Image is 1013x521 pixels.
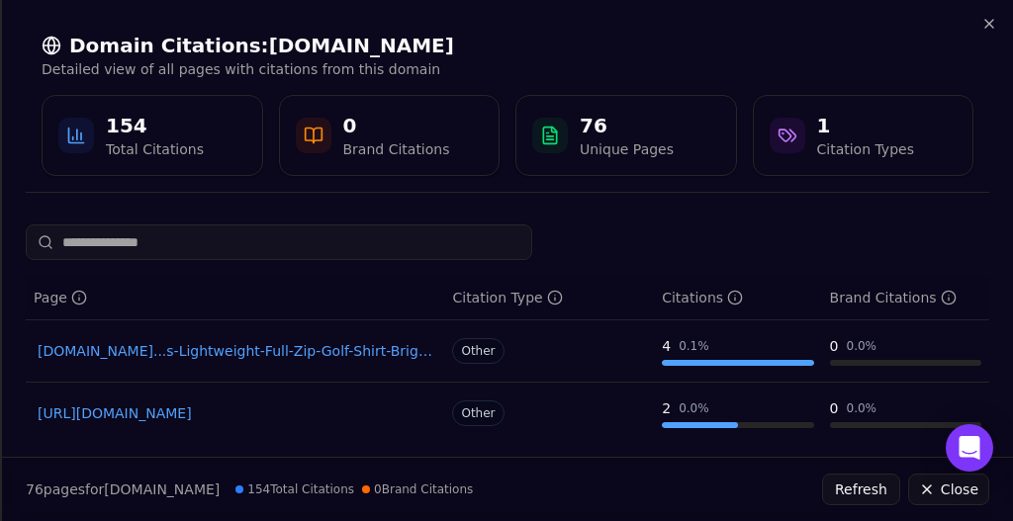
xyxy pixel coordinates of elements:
span: 154 Total Citations [235,481,354,497]
div: 0.0 % [679,400,709,416]
a: [DOMAIN_NAME]...s-Lightweight-Full-Zip-Golf-Shirt-Bright-White-DS-PGA-Tour.jpg [38,341,432,361]
a: [URL][DOMAIN_NAME] [38,403,432,423]
div: Brand Citations [830,288,957,307]
div: Citations [662,288,743,307]
p: Detailed view of all pages with citations from this domain [42,59,973,79]
p: page s for [26,479,220,499]
div: 0 [830,336,839,356]
th: totalCitationCount [654,276,821,320]
div: Citation Types [817,139,914,159]
h2: Domain Citations: [DOMAIN_NAME] [42,32,973,59]
div: 0.0 % [847,400,877,416]
div: Unique Pages [580,139,674,159]
div: 0 [830,398,839,418]
th: page [26,276,444,320]
div: 1 [817,112,914,139]
div: Brand Citations [343,139,450,159]
span: Other [452,400,504,426]
span: [DOMAIN_NAME] [104,481,220,497]
div: 154 [106,112,204,139]
div: 4 [662,336,671,356]
div: Total Citations [106,139,204,159]
div: Citation Type [452,288,562,307]
span: Other [452,338,504,364]
span: 0 Brand Citations [362,481,473,497]
button: Close [908,474,989,505]
div: Page [34,288,87,307]
th: brandCitationCount [822,276,989,320]
div: 0.1 % [679,338,709,354]
th: citationTypes [444,276,654,320]
span: 76 [26,481,44,497]
div: 2 [662,398,671,418]
div: 0.0 % [847,338,877,354]
button: Refresh [822,474,900,505]
div: 76 [580,112,674,139]
div: 0 [343,112,450,139]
